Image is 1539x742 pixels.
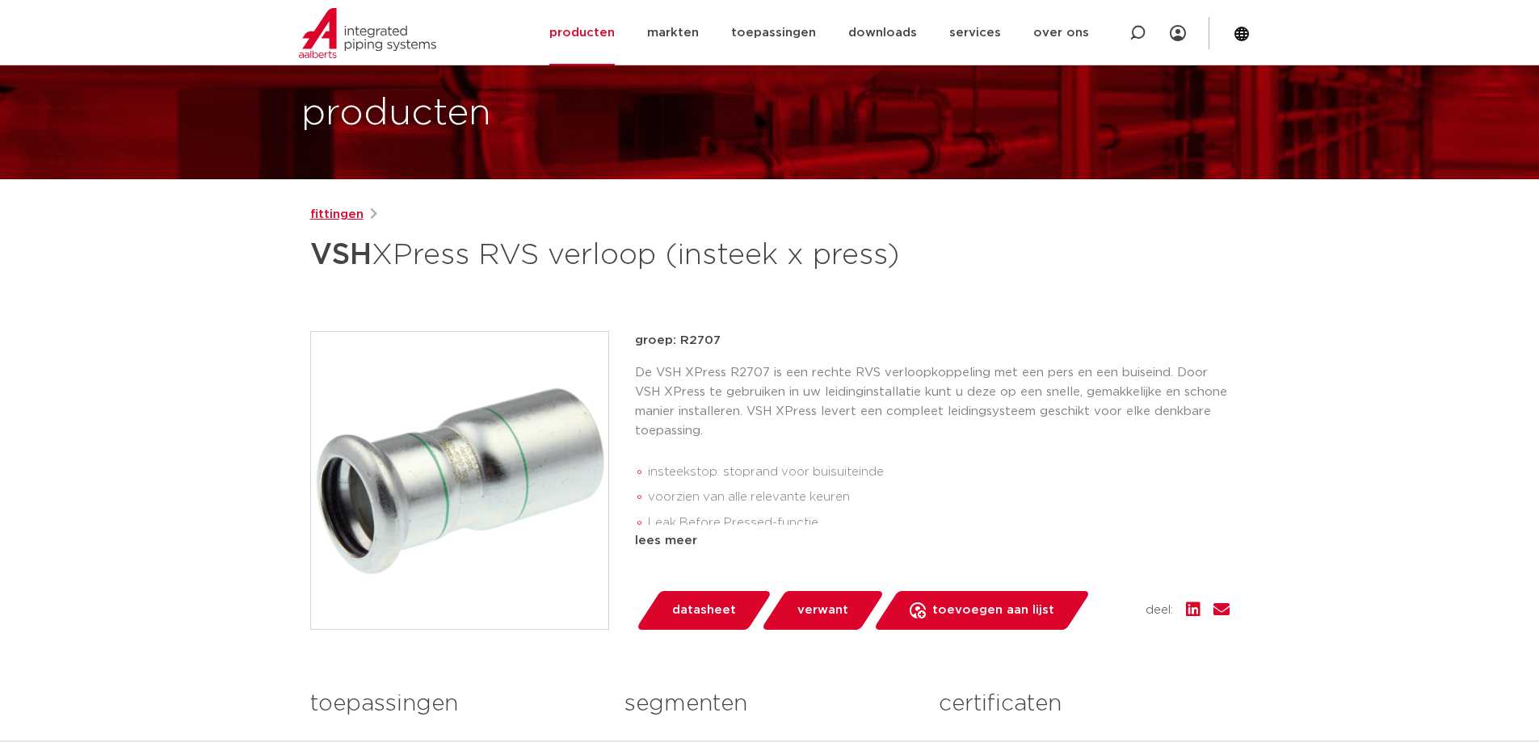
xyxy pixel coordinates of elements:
[624,688,915,720] h3: segmenten
[648,510,1230,536] li: Leak Before Pressed-functie
[672,597,736,623] span: datasheet
[311,332,608,629] img: Product Image for VSH XPress RVS verloop (insteek x press)
[635,531,1230,551] div: lees meer
[310,688,600,720] h3: toepassingen
[648,459,1230,485] li: insteekstop: stoprand voor buisuiteinde
[797,597,848,623] span: verwant
[1146,601,1173,620] span: deel:
[760,591,885,630] a: verwant
[310,241,372,270] strong: VSH
[310,231,917,279] h1: XPress RVS verloop (insteek x press)
[939,688,1229,720] h3: certificaten
[310,205,364,224] a: fittingen
[635,363,1230,441] p: De VSH XPress R2707 is een rechte RVS verloopkoppeling met een pers en een buiseind. Door VSH XPr...
[301,88,491,140] h1: producten
[648,484,1230,510] li: voorzien van alle relevante keuren
[635,331,1230,350] p: groep: R2707
[932,597,1054,623] span: toevoegen aan lijst
[635,591,772,630] a: datasheet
